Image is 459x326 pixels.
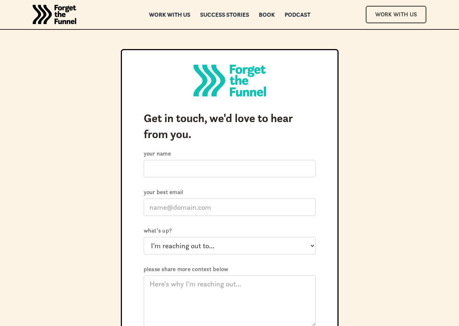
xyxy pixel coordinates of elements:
h4: Get in touch, we'd love to hear from you. [144,110,316,143]
input: name@domain.com [144,198,316,216]
label: What's up? [144,227,316,234]
label: Your best email [144,188,316,196]
a: Book [259,12,275,17]
a: Work with us [149,12,190,17]
label: Your name [144,150,316,157]
label: Please share more context below [144,265,316,273]
a: Podcast [284,12,310,17]
a: Work With Us [366,6,426,23]
a: Success Stories [200,12,249,17]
